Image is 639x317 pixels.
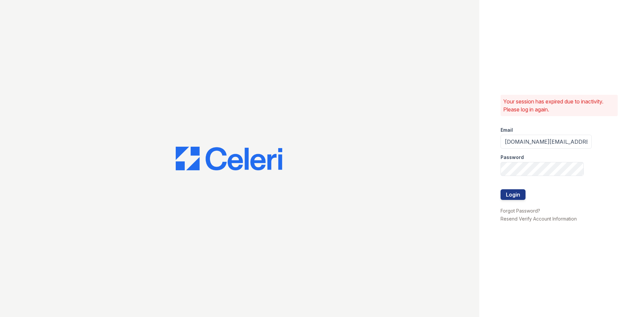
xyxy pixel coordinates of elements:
[501,154,524,161] label: Password
[501,208,540,214] a: Forgot Password?
[501,216,577,222] a: Resend Verify Account Information
[501,189,526,200] button: Login
[501,127,513,133] label: Email
[176,147,282,171] img: CE_Logo_Blue-a8612792a0a2168367f1c8372b55b34899dd931a85d93a1a3d3e32e68fde9ad4.png
[503,97,615,113] p: Your session has expired due to inactivity. Please log in again.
